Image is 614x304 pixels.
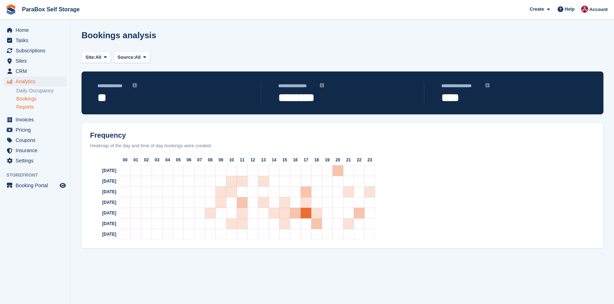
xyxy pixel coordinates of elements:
a: menu [4,56,67,66]
div: 05 [173,155,184,165]
span: All [135,54,141,61]
div: 08 [205,155,216,165]
a: menu [4,135,67,145]
div: 14 [269,155,279,165]
span: Settings [16,156,58,166]
span: Home [16,25,58,35]
div: 09 [216,155,226,165]
div: 03 [152,155,162,165]
span: Help [565,6,575,13]
a: menu [4,145,67,155]
div: 07 [194,155,205,165]
div: 11 [237,155,247,165]
a: Reports [16,104,67,110]
span: Coupons [16,135,58,145]
span: Source: [118,54,135,61]
div: 23 [364,155,375,165]
a: menu [4,76,67,86]
a: Bookings [16,96,67,102]
div: [DATE] [84,187,120,197]
div: Heatmap of the day and time of day bookings were created. [84,142,601,149]
button: Site: All [82,51,111,63]
span: Insurance [16,145,58,155]
div: 04 [162,155,173,165]
div: 13 [258,155,269,165]
div: 06 [184,155,194,165]
img: Yan Grandjean [581,6,588,13]
div: [DATE] [84,176,120,187]
a: Preview store [58,181,67,190]
span: Account [589,6,608,13]
span: CRM [16,66,58,76]
div: 20 [333,155,343,165]
div: 21 [343,155,354,165]
a: menu [4,25,67,35]
span: Invoices [16,115,58,125]
div: 12 [247,155,258,165]
span: Site: [85,54,95,61]
span: Pricing [16,125,58,135]
span: All [95,54,101,61]
div: 02 [141,155,152,165]
span: Storefront [6,172,71,179]
a: menu [4,156,67,166]
span: Analytics [16,76,58,86]
div: 10 [226,155,237,165]
div: 01 [130,155,141,165]
a: menu [4,66,67,76]
a: ParaBox Self Storage [19,4,83,15]
h2: Frequency [84,131,601,139]
a: menu [4,125,67,135]
div: [DATE] [84,218,120,229]
a: menu [4,180,67,190]
div: 17 [301,155,311,165]
div: 00 [120,155,130,165]
div: [DATE] [84,165,120,176]
span: Booking Portal [16,180,58,190]
img: icon-info-grey-7440780725fd019a000dd9b08b2336e03edf1995a4989e88bcd33f0948082b44.svg [133,83,137,87]
div: 18 [311,155,322,165]
a: menu [4,35,67,45]
div: 19 [322,155,333,165]
img: icon-info-grey-7440780725fd019a000dd9b08b2336e03edf1995a4989e88bcd33f0948082b44.svg [320,83,324,87]
span: Sites [16,56,58,66]
div: 22 [354,155,364,165]
a: menu [4,115,67,125]
span: Subscriptions [16,46,58,56]
img: icon-info-grey-7440780725fd019a000dd9b08b2336e03edf1995a4989e88bcd33f0948082b44.svg [485,83,490,87]
div: [DATE] [84,208,120,218]
span: Create [530,6,544,13]
div: [DATE] [84,229,120,240]
button: Source: All [114,51,150,63]
div: [DATE] [84,197,120,208]
img: stora-icon-8386f47178a22dfd0bd8f6a31ec36ba5ce8667c1dd55bd0f319d3a0aa187defe.svg [6,4,16,15]
div: 16 [290,155,301,165]
a: Daily Occupancy [16,87,67,94]
h1: Bookings analysis [82,30,156,40]
div: 15 [279,155,290,165]
span: Tasks [16,35,58,45]
a: menu [4,46,67,56]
